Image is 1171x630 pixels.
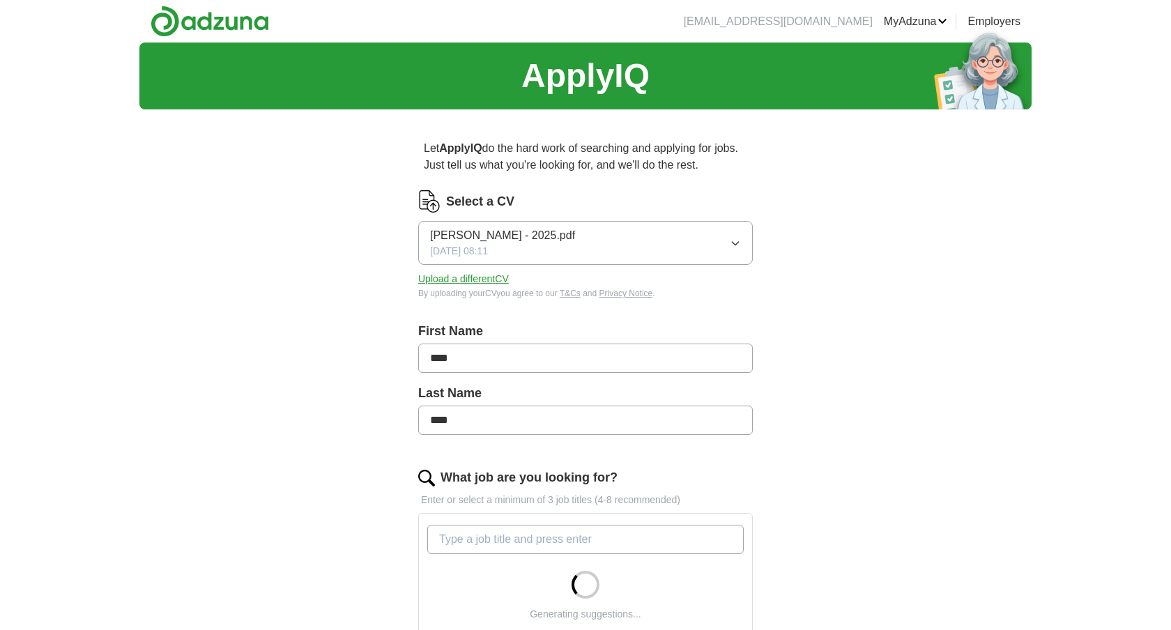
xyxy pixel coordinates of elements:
[418,272,509,286] button: Upload a differentCV
[441,468,618,487] label: What job are you looking for?
[418,384,753,403] label: Last Name
[967,13,1020,30] a: Employers
[439,142,482,154] strong: ApplyIQ
[418,287,753,300] div: By uploading your CV you agree to our and .
[430,227,575,244] span: [PERSON_NAME] - 2025.pdf
[418,221,753,265] button: [PERSON_NAME] - 2025.pdf[DATE] 08:11
[684,13,873,30] li: [EMAIL_ADDRESS][DOMAIN_NAME]
[418,135,753,179] p: Let do the hard work of searching and applying for jobs. Just tell us what you're looking for, an...
[530,607,641,622] div: Generating suggestions...
[446,192,514,211] label: Select a CV
[427,525,744,554] input: Type a job title and press enter
[151,6,269,37] img: Adzuna logo
[521,51,650,101] h1: ApplyIQ
[418,190,441,213] img: CV Icon
[430,244,488,259] span: [DATE] 08:11
[560,289,581,298] a: T&Cs
[418,493,753,507] p: Enter or select a minimum of 3 job titles (4-8 recommended)
[418,322,753,341] label: First Name
[884,13,948,30] a: MyAdzuna
[418,470,435,486] img: search.png
[599,289,653,298] a: Privacy Notice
